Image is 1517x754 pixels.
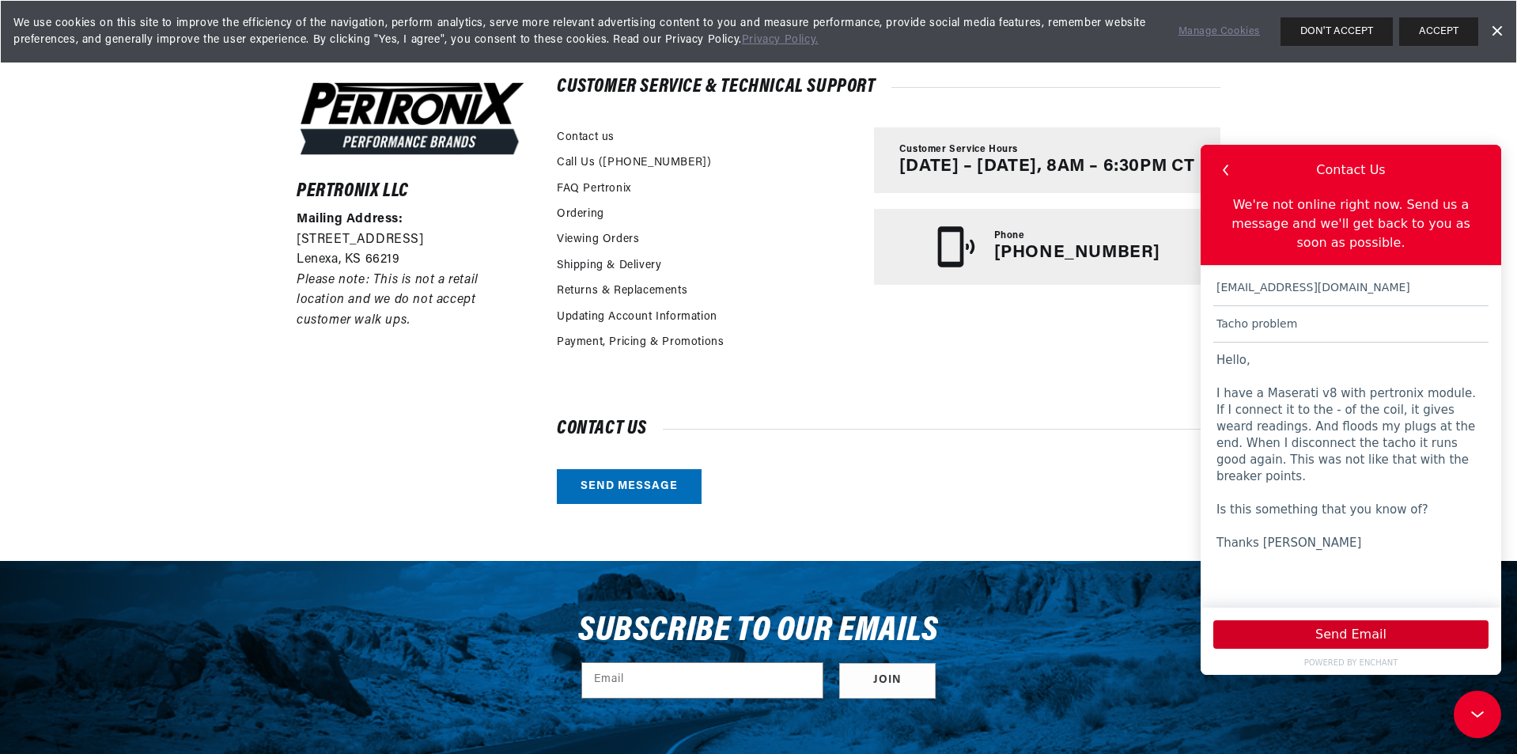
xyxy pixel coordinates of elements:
a: FAQ Pertronix [557,180,631,198]
p: [PHONE_NUMBER] [994,243,1160,263]
button: DON'T ACCEPT [1281,17,1393,46]
p: [STREET_ADDRESS] [297,230,528,251]
a: Updating Account Information [557,309,717,326]
span: Phone [994,229,1025,243]
textarea: Hello, I have a Maserati v8 with pertronix module. If I connect it to the - of the coil, it gives... [13,198,288,448]
div: Contact Us [115,16,184,35]
button: Send Email [13,476,288,504]
span: We use cookies on this site to improve the efficiency of the navigation, perform analytics, serve... [13,15,1156,48]
a: Phone [PHONE_NUMBER] [874,209,1220,285]
a: Dismiss Banner [1485,20,1508,44]
h2: Customer Service & Technical Support [557,79,1220,95]
a: Manage Cookies [1178,24,1260,40]
span: Customer Service Hours [899,143,1018,157]
input: Email [582,663,823,698]
a: Shipping & Delivery [557,257,661,275]
strong: Mailing Address: [297,213,403,225]
p: Lenexa, KS 66219 [297,250,528,271]
a: POWERED BY ENCHANT [6,512,294,524]
h6: Pertronix LLC [297,184,528,199]
a: Payment, Pricing & Promotions [557,334,724,351]
h3: Subscribe to our emails [578,616,939,646]
input: Subject [13,161,288,198]
a: Privacy Policy. [742,34,819,46]
div: We're not online right now. Send us a message and we'll get back to you as soon as possible. [6,51,294,114]
input: Email [13,125,288,161]
button: ACCEPT [1399,17,1478,46]
a: Viewing Orders [557,231,639,248]
a: Call Us ([PHONE_NUMBER]) [557,154,711,172]
em: Please note: This is not a retail location and we do not accept customer walk ups. [297,274,479,327]
a: Contact us [557,129,615,146]
p: [DATE] – [DATE], 8AM – 6:30PM CT [899,157,1195,177]
a: Send message [557,469,702,505]
button: Subscribe [839,663,936,699]
a: Returns & Replacements [557,282,687,300]
a: Ordering [557,206,604,223]
h2: Contact us [557,421,1220,437]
